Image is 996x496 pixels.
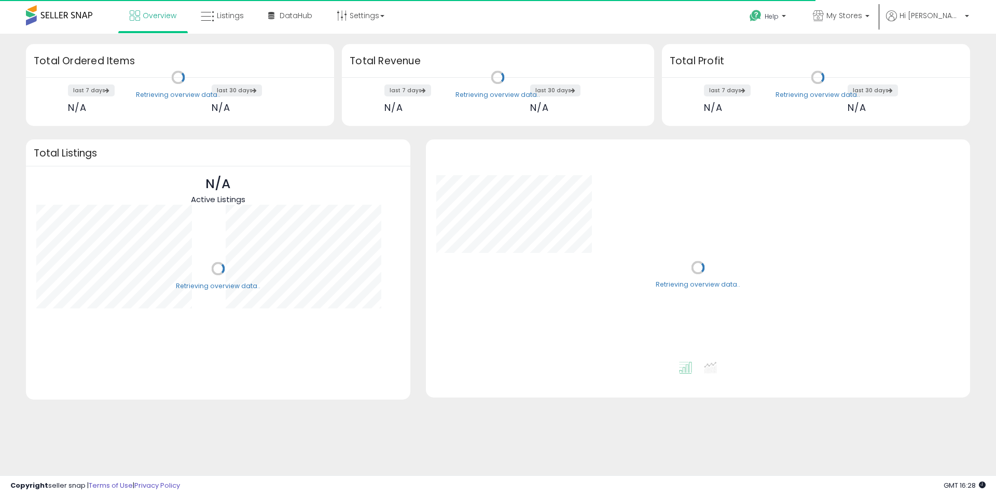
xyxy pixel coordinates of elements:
span: Help [765,12,779,21]
div: Retrieving overview data.. [176,281,260,291]
a: Help [741,2,796,34]
span: My Stores [826,10,862,21]
div: Retrieving overview data.. [136,90,220,100]
i: Get Help [749,9,762,22]
a: Hi [PERSON_NAME] [886,10,969,34]
div: Retrieving overview data.. [656,280,740,290]
span: Hi [PERSON_NAME] [900,10,962,21]
span: Overview [143,10,176,21]
div: Retrieving overview data.. [455,90,540,100]
div: Retrieving overview data.. [776,90,860,100]
span: Listings [217,10,244,21]
span: DataHub [280,10,312,21]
